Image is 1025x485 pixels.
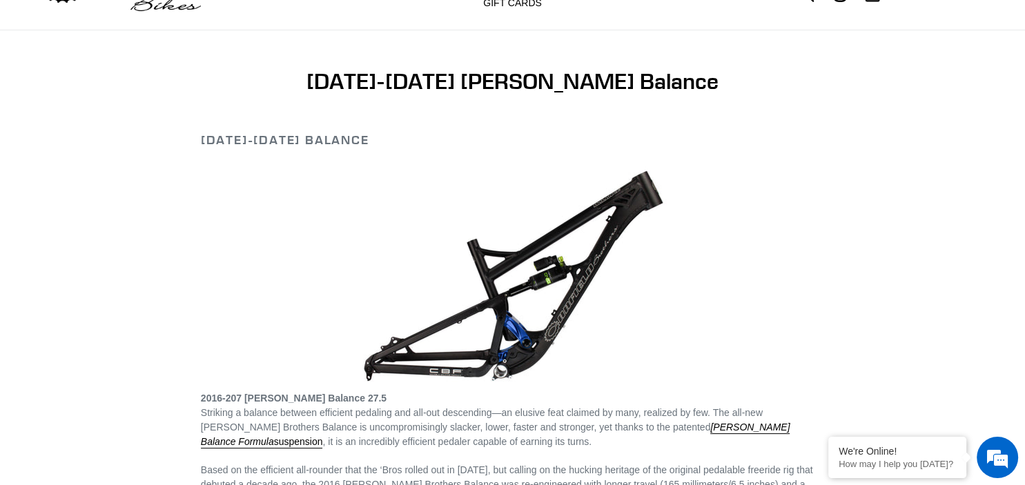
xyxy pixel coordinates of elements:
[201,407,763,433] span: Striking a balance between efficient pedaling and all-out descending—an elusive feat claimed by m...
[201,393,387,404] strong: 2016-207 [PERSON_NAME] Balance 27.5
[839,446,956,457] div: We're Online!
[201,132,824,148] h2: [DATE]-[DATE] Balance
[274,436,592,448] span: , it is an incredibly efficient pedaler capable of earning its turns.
[839,459,956,469] p: How may I help you today?
[201,68,824,95] h1: [DATE]-[DATE] [PERSON_NAME] Balance
[274,436,323,448] a: suspension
